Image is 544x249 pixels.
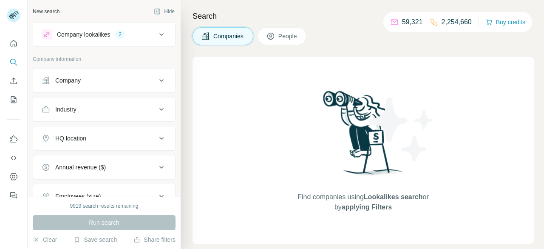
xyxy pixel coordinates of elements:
[57,30,110,39] div: Company lookalikes
[7,92,20,107] button: My lists
[33,70,175,91] button: Company
[33,24,175,45] button: Company lookalikes2
[442,17,472,27] p: 2,254,660
[319,89,408,183] img: Surfe Illustration - Woman searching with binoculars
[33,157,175,177] button: Annual revenue ($)
[55,163,106,172] div: Annual revenue ($)
[74,235,117,244] button: Save search
[33,99,175,120] button: Industry
[33,55,176,63] p: Company information
[363,91,440,168] img: Surfe Illustration - Stars
[33,186,175,206] button: Employees (size)
[402,17,423,27] p: 59,321
[7,132,20,147] button: Use Surfe on LinkedIn
[55,76,81,85] div: Company
[115,31,125,38] div: 2
[193,10,534,22] h4: Search
[364,193,423,200] span: Lookalikes search
[295,192,431,212] span: Find companies using or by
[213,32,244,40] span: Companies
[278,32,298,40] span: People
[33,128,175,149] button: HQ location
[7,169,20,184] button: Dashboard
[55,192,101,200] div: Employees (size)
[133,235,176,244] button: Share filters
[55,105,76,114] div: Industry
[7,54,20,70] button: Search
[148,5,181,18] button: Hide
[70,202,139,210] div: 9919 search results remaining
[7,150,20,166] button: Use Surfe API
[55,134,86,143] div: HQ location
[33,235,57,244] button: Clear
[7,188,20,203] button: Feedback
[7,73,20,89] button: Enrich CSV
[486,16,525,28] button: Buy credits
[33,8,59,15] div: New search
[7,36,20,51] button: Quick start
[342,203,392,211] span: applying Filters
